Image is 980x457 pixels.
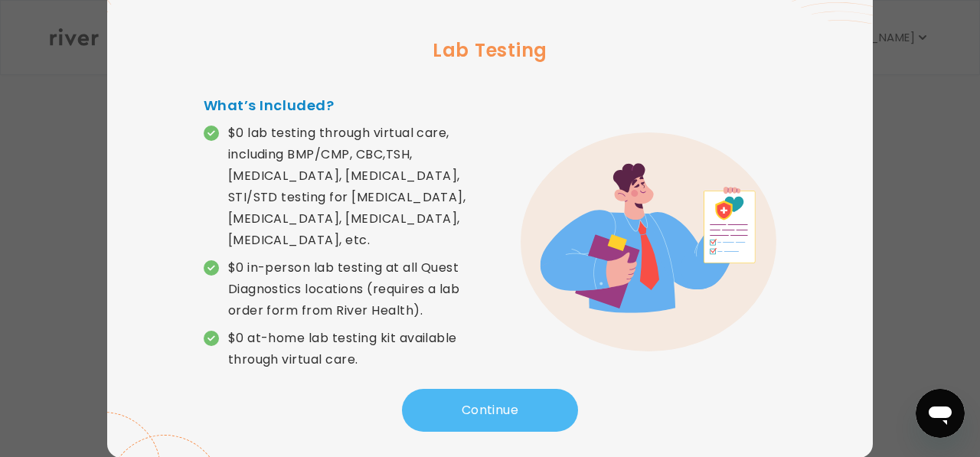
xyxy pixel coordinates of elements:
[402,389,578,432] button: Continue
[521,132,776,351] img: error graphic
[916,389,965,438] iframe: Button to launch messaging window
[204,95,490,116] h4: What’s Included?
[228,122,490,251] p: $0 lab testing through virtual care, including BMP/CMP, CBC,TSH, [MEDICAL_DATA], [MEDICAL_DATA], ...
[132,37,848,64] h3: Lab Testing
[228,257,490,322] p: $0 in-person lab testing at all Quest Diagnostics locations (requires a lab order form from River...
[228,328,490,370] p: $0 at-home lab testing kit available through virtual care.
